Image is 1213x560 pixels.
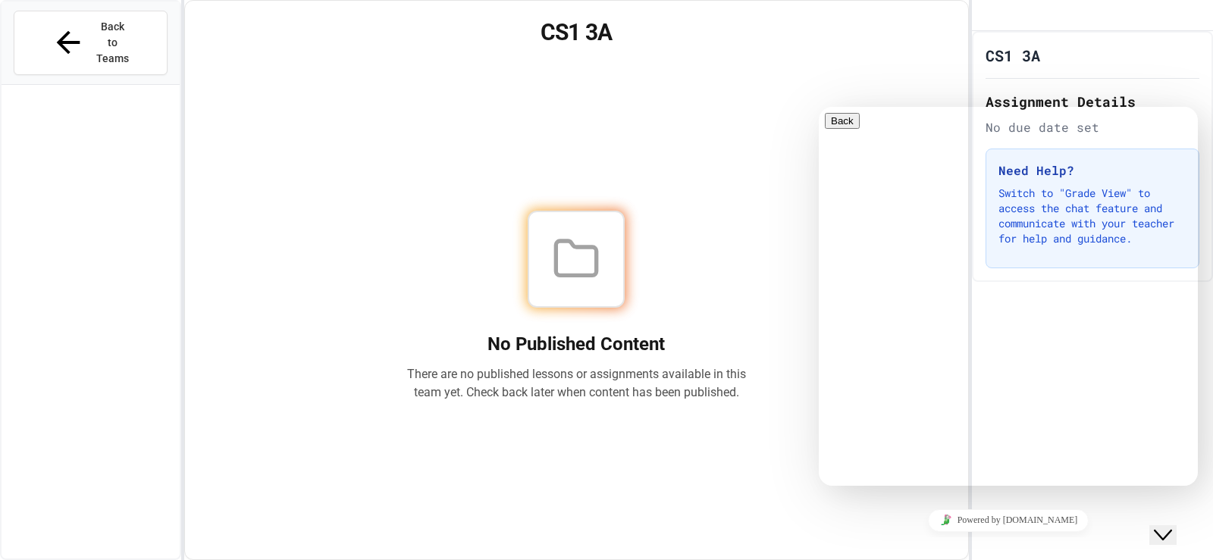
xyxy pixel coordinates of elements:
span: Back to Teams [95,19,130,67]
iframe: chat widget [1149,499,1198,545]
h2: Assignment Details [986,91,1199,112]
h1: CS1 3A [203,19,950,46]
iframe: chat widget [819,503,1198,537]
h2: No Published Content [406,332,746,356]
h1: CS1 3A [986,45,1040,66]
iframe: chat widget [819,107,1198,486]
button: Back to Teams [14,11,168,75]
p: There are no published lessons or assignments available in this team yet. Check back later when c... [406,365,746,402]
